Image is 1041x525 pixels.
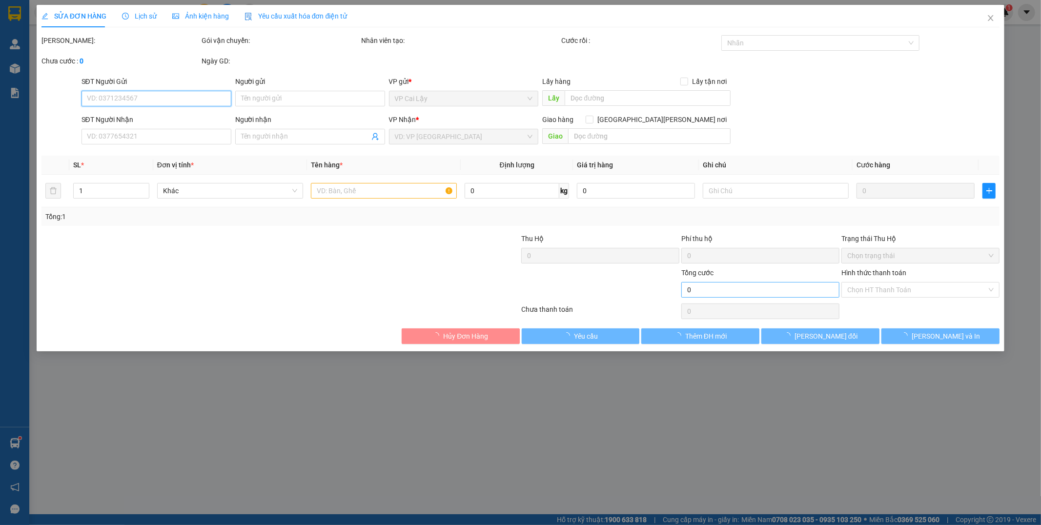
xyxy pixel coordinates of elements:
[681,269,714,277] span: Tổng cước
[45,211,402,222] div: Tổng: 1
[521,304,681,321] div: Chưa thanh toán
[172,12,229,20] span: Ảnh kiện hàng
[73,161,81,169] span: SL
[245,12,347,20] span: Yêu cầu xuất hóa đơn điện tử
[202,35,360,46] div: Gói vận chuyển:
[157,161,194,169] span: Đơn vị tính
[122,12,157,20] span: Lịch sử
[901,332,912,339] span: loading
[577,161,613,169] span: Giá trị hàng
[784,332,795,339] span: loading
[41,35,200,46] div: [PERSON_NAME]:
[141,185,147,191] span: up
[521,235,544,242] span: Thu Hộ
[574,331,598,342] span: Yêu cầu
[389,116,416,123] span: VP Nhận
[565,90,731,106] input: Dọc đường
[371,133,379,141] span: user-add
[982,183,996,199] button: plus
[561,35,719,46] div: Cước rồi :
[41,56,200,66] div: Chưa cước :
[912,331,980,342] span: [PERSON_NAME] và In
[432,332,443,339] span: loading
[362,35,560,46] div: Nhân viên tạo:
[138,191,149,198] span: Decrease Value
[41,13,48,20] span: edit
[681,233,839,248] div: Phí thu hộ
[311,183,457,199] input: VD: Bàn, Ghế
[563,332,574,339] span: loading
[881,328,1000,344] button: [PERSON_NAME] và In
[141,192,147,198] span: down
[559,183,569,199] span: kg
[80,57,83,65] b: 0
[82,76,231,87] div: SĐT Người Gửi
[987,14,995,22] span: close
[674,332,685,339] span: loading
[688,76,731,87] span: Lấy tận nơi
[395,91,533,106] span: VP Cai Lậy
[500,161,534,169] span: Định lượng
[402,328,520,344] button: Hủy Đơn Hàng
[235,76,385,87] div: Người gửi
[522,328,640,344] button: Yêu cầu
[389,76,539,87] div: VP gửi
[542,78,571,85] span: Lấy hàng
[699,156,853,175] th: Ghi chú
[82,114,231,125] div: SĐT Người Nhận
[172,13,179,20] span: picture
[977,5,1004,32] button: Close
[761,328,879,344] button: [PERSON_NAME] đổi
[202,56,360,66] div: Ngày GD:
[983,187,995,195] span: plus
[542,128,568,144] span: Giao
[847,248,994,263] span: Chọn trạng thái
[685,331,727,342] span: Thêm ĐH mới
[857,183,975,199] input: 0
[138,183,149,191] span: Increase Value
[857,161,890,169] span: Cước hàng
[245,13,252,20] img: icon
[45,183,61,199] button: delete
[841,269,906,277] label: Hình thức thanh toán
[311,161,343,169] span: Tên hàng
[593,114,731,125] span: [GEOGRAPHIC_DATA][PERSON_NAME] nơi
[841,233,1000,244] div: Trạng thái Thu Hộ
[703,183,849,199] input: Ghi Chú
[443,331,488,342] span: Hủy Đơn Hàng
[122,13,129,20] span: clock-circle
[641,328,759,344] button: Thêm ĐH mới
[542,90,565,106] span: Lấy
[542,116,573,123] span: Giao hàng
[235,114,385,125] div: Người nhận
[41,12,106,20] span: SỬA ĐƠN HÀNG
[795,331,857,342] span: [PERSON_NAME] đổi
[568,128,731,144] input: Dọc đường
[163,183,297,198] span: Khác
